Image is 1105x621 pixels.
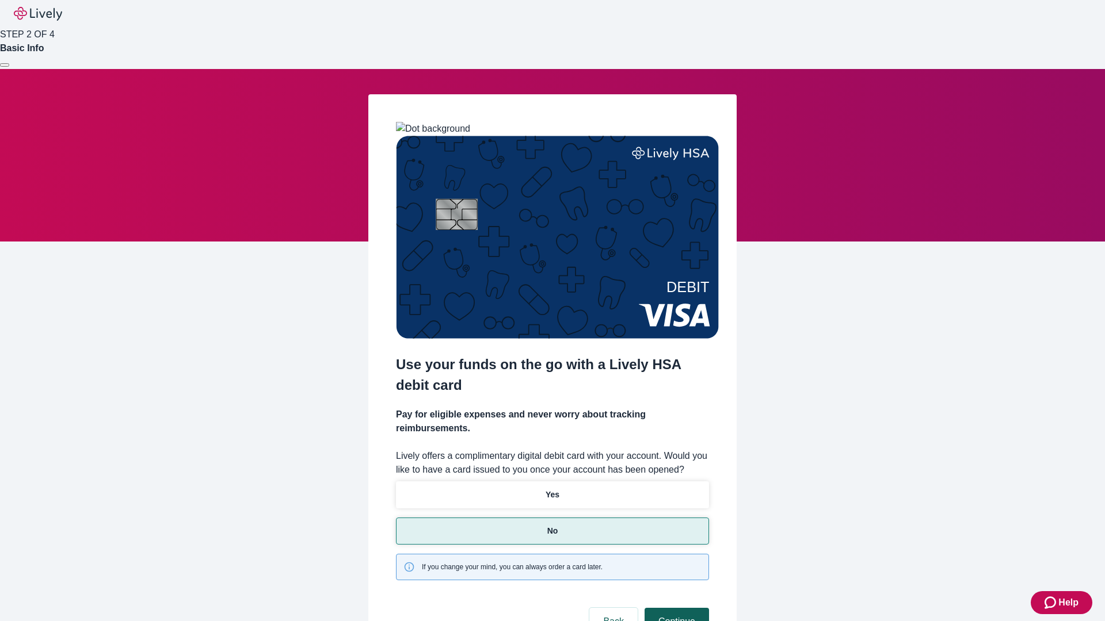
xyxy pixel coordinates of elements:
p: Yes [546,489,559,501]
img: Lively [14,7,62,21]
p: No [547,525,558,537]
img: Dot background [396,122,470,136]
svg: Zendesk support icon [1045,596,1058,609]
h4: Pay for eligible expenses and never worry about tracking reimbursements. [396,408,709,435]
button: Zendesk support iconHelp [1031,591,1092,614]
button: No [396,517,709,545]
span: If you change your mind, you can always order a card later. [422,562,603,572]
h2: Use your funds on the go with a Lively HSA debit card [396,354,709,396]
button: Yes [396,481,709,508]
span: Help [1058,596,1079,609]
img: Debit card [396,136,719,339]
label: Lively offers a complimentary digital debit card with your account. Would you like to have a card... [396,449,709,477]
